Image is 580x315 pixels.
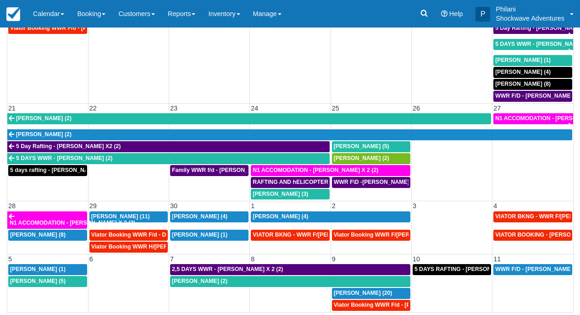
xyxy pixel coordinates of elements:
a: [PERSON_NAME] (20) [332,288,410,299]
a: [PERSON_NAME] (4) [493,67,572,78]
span: 5 DAYS RAFTING - [PERSON_NAME] X 2 (4) [414,266,531,272]
span: Viator Booking WWR H/[PERSON_NAME] x2 (3) [91,243,218,250]
a: 5 DAYS WWR - [PERSON_NAME] (2) [7,153,330,164]
a: Viator Booking WWR F/d - [PERSON_NAME] [PERSON_NAME] X2 (2) [332,300,410,311]
span: 23 [169,105,178,112]
p: Philani [496,5,564,14]
span: VIATOR BKNG - WWR F/[PERSON_NAME] X 3 (3) [253,232,383,238]
span: [PERSON_NAME] (4) [495,69,551,75]
a: VIATOR BKNG - WWR F/[PERSON_NAME] X 3 (3) [251,230,329,241]
p: Shockwave Adventures [496,14,564,23]
a: WWR F\D -[PERSON_NAME] X2 (2) [332,177,410,188]
span: [PERSON_NAME] (1) [10,266,66,272]
a: RAFTING AND hELICOPTER PACKAGE - [PERSON_NAME] X1 (1) [251,177,329,188]
a: Viator Booking WWR F/d - Duty [PERSON_NAME] 2 (2) [89,230,168,241]
span: Viator Booking WWR F/d - [PERSON_NAME] X 1 (1) [10,25,146,31]
span: N1 ACCOMODATION - [PERSON_NAME] X 2 (2) [253,167,378,173]
span: [PERSON_NAME] (2) [334,155,389,161]
span: [PERSON_NAME] (3) [253,191,308,197]
span: 3 [412,202,417,210]
span: [PERSON_NAME] (5) [334,143,389,149]
a: 2,5 DAYS WWR - [PERSON_NAME] X 2 (2) [170,264,410,275]
i: Help [441,11,447,17]
span: Viator Booking WWR F/[PERSON_NAME] X 2 (2) [334,232,462,238]
a: [PERSON_NAME] (5) [332,141,410,152]
span: [PERSON_NAME] (5) [10,278,66,284]
span: 7 [169,255,175,263]
span: Viator Booking WWR F/d - [PERSON_NAME] [PERSON_NAME] X2 (2) [334,302,517,308]
span: [PERSON_NAME] (4) [172,213,227,220]
span: [PERSON_NAME] (11) [91,213,150,220]
a: [PERSON_NAME] (5) [8,276,87,287]
a: 5 DAYS WWR - [PERSON_NAME] (2) [493,39,573,50]
img: checkfront-main-nav-mini-logo.png [6,7,20,21]
a: [PERSON_NAME] (2) [7,129,572,140]
span: [PERSON_NAME] (8) [10,232,66,238]
a: [PERSON_NAME] (11) [89,211,168,222]
a: [PERSON_NAME] (8) [8,230,87,241]
span: 9 [331,255,337,263]
span: 22 [88,105,98,112]
a: [PERSON_NAME] (8) [493,79,572,90]
a: Viator Booking WWR F/d - [PERSON_NAME] X 1 (1) [8,23,87,34]
span: 27 [492,105,502,112]
span: Family WWR f/d - [PERSON_NAME] X 4 (4) [172,167,285,173]
a: VIATOR BOOKING - [PERSON_NAME] 2 (2) [493,230,572,241]
span: 25 [331,105,340,112]
span: 28 [7,202,17,210]
a: [PERSON_NAME] (1) [170,230,249,241]
span: Viator Booking WWR F/d - Duty [PERSON_NAME] 2 (2) [91,232,237,238]
span: N1 ACCOMODATION - [PERSON_NAME] X 2 (2) [10,220,135,226]
span: 21 [7,105,17,112]
a: VIATOR BKNG - WWR F/[PERSON_NAME] 3 (3) [493,211,572,222]
a: 5 Day Rafting - [PERSON_NAME] X2 (2) [493,23,573,34]
span: 1 [250,202,255,210]
a: N1 ACCOMODATION - [PERSON_NAME] X 2 (2) [251,165,410,176]
a: N1 ACCOMODATION - [PERSON_NAME] X 2 (2) [493,113,573,124]
a: [PERSON_NAME] (1) [493,55,572,66]
span: 11 [492,255,502,263]
span: 26 [412,105,421,112]
a: Viator Booking WWR H/[PERSON_NAME] x2 (3) [89,242,168,253]
span: WWR F\D -[PERSON_NAME] X2 (2) [334,179,426,185]
a: Family WWR f/d - [PERSON_NAME] X 4 (4) [170,165,249,176]
a: 5 days rafting - [PERSON_NAME] (1) [8,165,87,176]
a: 5 DAYS RAFTING - [PERSON_NAME] X 2 (4) [413,264,491,275]
span: [PERSON_NAME] (8) [495,81,551,87]
span: 5 DAYS WWR - [PERSON_NAME] (2) [16,155,112,161]
span: 5 [7,255,13,263]
span: 2,5 DAYS WWR - [PERSON_NAME] X 2 (2) [172,266,283,272]
span: [PERSON_NAME] (2) [16,131,72,138]
span: [PERSON_NAME] (4) [253,213,308,220]
a: WWR F/D - [PERSON_NAME] X 1 (1) [493,91,572,102]
span: Help [449,10,463,17]
span: 5 days rafting - [PERSON_NAME] (1) [10,167,107,173]
a: [PERSON_NAME] (1) [8,264,87,275]
span: 29 [88,202,98,210]
a: [PERSON_NAME] (2) [7,113,491,124]
div: P [475,7,490,22]
span: [PERSON_NAME] (1) [495,57,551,63]
span: 2 [331,202,337,210]
span: 5 Day Rafting - [PERSON_NAME] X2 (2) [16,143,121,149]
a: [PERSON_NAME] (4) [170,211,249,222]
span: 30 [169,202,178,210]
span: [PERSON_NAME] (1) [172,232,227,238]
span: 4 [492,202,498,210]
span: 10 [412,255,421,263]
span: 6 [88,255,94,263]
a: 5 Day Rafting - [PERSON_NAME] X2 (2) [7,141,330,152]
span: [PERSON_NAME] (2) [16,115,72,122]
a: [PERSON_NAME] (3) [251,189,329,200]
span: 24 [250,105,259,112]
span: [PERSON_NAME] (20) [334,290,392,296]
a: [PERSON_NAME] (4) [251,211,410,222]
a: [PERSON_NAME] (2) [170,276,410,287]
a: Viator Booking WWR F/[PERSON_NAME] X 2 (2) [332,230,410,241]
span: [PERSON_NAME] (2) [172,278,227,284]
a: [PERSON_NAME] (2) [332,153,410,164]
span: 8 [250,255,255,263]
a: N1 ACCOMODATION - [PERSON_NAME] X 2 (2) [7,211,87,229]
span: RAFTING AND hELICOPTER PACKAGE - [PERSON_NAME] X1 (1) [253,179,426,185]
a: WWR F/D - [PERSON_NAME] X1 (1) [493,264,572,275]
